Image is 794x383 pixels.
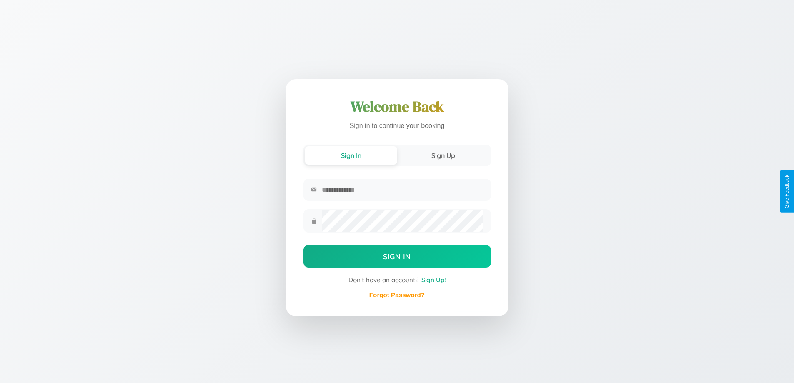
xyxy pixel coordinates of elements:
button: Sign In [305,146,397,165]
a: Forgot Password? [369,291,425,298]
p: Sign in to continue your booking [303,120,491,132]
div: Don't have an account? [303,276,491,284]
div: Give Feedback [784,175,790,208]
h1: Welcome Back [303,97,491,117]
span: Sign Up! [421,276,446,284]
button: Sign In [303,245,491,268]
button: Sign Up [397,146,489,165]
